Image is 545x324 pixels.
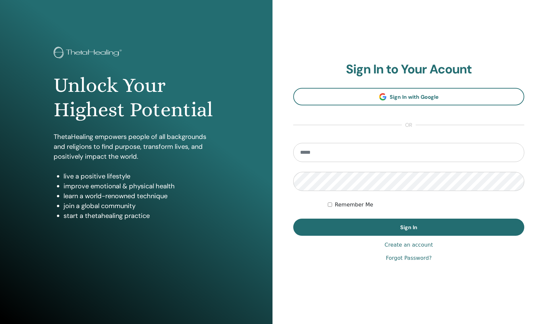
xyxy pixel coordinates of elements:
a: Sign In with Google [293,88,524,105]
div: Keep me authenticated indefinitely or until I manually logout [328,201,524,209]
span: Sign In with Google [390,94,439,100]
li: improve emotional & physical health [64,181,219,191]
span: or [402,121,416,129]
h2: Sign In to Your Acount [293,62,524,77]
li: live a positive lifestyle [64,171,219,181]
label: Remember Me [335,201,373,209]
li: join a global community [64,201,219,211]
a: Create an account [384,241,433,249]
p: ThetaHealing empowers people of all backgrounds and religions to find purpose, transform lives, a... [54,132,219,161]
span: Sign In [400,224,417,231]
button: Sign In [293,219,524,236]
li: learn a world-renowned technique [64,191,219,201]
h1: Unlock Your Highest Potential [54,73,219,122]
a: Forgot Password? [386,254,431,262]
li: start a thetahealing practice [64,211,219,221]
